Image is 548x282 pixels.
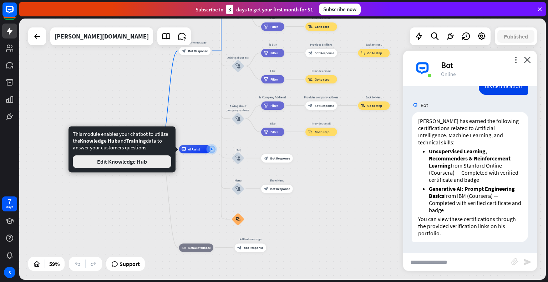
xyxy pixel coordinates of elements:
span: Filter [270,51,278,55]
i: block_goto [308,25,313,29]
div: Provides email [302,69,340,73]
div: Subscribe in days to get your first month for $1 [196,5,313,14]
span: Bot [421,102,428,108]
div: 59% [47,258,62,270]
div: This module enables your chatbot to utilize the and data to answer your customers questions. [73,130,171,168]
strong: Unsupervised Learning, Recommenders & Reinforcement Learning [429,148,511,169]
span: Filter [270,77,278,81]
span: Support [120,258,140,270]
i: block_user_input [235,156,240,161]
p: [PERSON_NAME] has earned the following certifications related to Artificial Intelligence, Machine... [418,117,522,146]
i: filter [264,103,268,108]
div: Provides SM links [302,42,340,47]
i: block_user_input [235,186,240,191]
div: Show Menu [258,178,296,183]
span: Filter [270,130,278,134]
span: Default fallback [188,246,211,250]
span: Bot Response [314,103,334,108]
a: 7 days [2,196,17,211]
i: block_bot_response [308,51,313,55]
i: block_goto [361,103,365,108]
span: AI Assist [188,147,200,152]
li: from Stanford Online (Coursera) — Completed with verified certificate and badge [429,148,522,183]
button: Published [497,30,534,43]
i: close [524,56,531,63]
div: Else [258,69,288,73]
div: Provides email [302,16,340,20]
div: Online [441,71,528,77]
div: is SM? [258,42,288,47]
div: Menu [225,178,251,183]
button: Edit Knowledge Hub [73,155,171,168]
i: block_bot_response [308,103,313,108]
div: 3 [226,5,233,14]
i: block_bot_response [264,156,268,160]
i: filter [264,77,268,81]
li: from IBM (Coursera) — Completed with verified certificate and badge [429,185,522,214]
div: Subscribe now [319,4,361,15]
div: shrish-portfolio.netlify.app [55,27,149,45]
div: is Company Address? [258,95,288,99]
span: Go to step [315,77,329,81]
span: Filter [270,25,278,29]
i: block_goto [308,130,313,134]
i: filter [264,25,268,29]
span: Bot Response [314,51,334,55]
div: FAQ [225,148,251,152]
i: block_bot_response [264,186,268,191]
span: Go to step [367,51,382,55]
div: Else [258,16,288,20]
div: Else [258,121,288,125]
i: filter [264,51,268,55]
span: Bot Response [244,246,264,250]
span: Go to step [315,130,329,134]
i: filter [264,130,268,134]
div: Asking about SM [225,56,251,60]
span: Training [126,137,146,144]
span: Go to step [315,25,329,29]
div: Back to Menu [355,42,393,47]
i: block_fallback [182,246,186,250]
div: Welcome message [176,40,214,45]
div: Back to Menu [355,95,393,99]
span: Bot Response [188,49,208,53]
p: You can view these certifications through the provided verification links on his portfolio. [418,215,522,237]
div: Fallback message [232,237,269,241]
button: Open LiveChat chat widget [6,3,27,24]
span: Knowledge Hub [80,137,118,144]
span: Go to step [367,103,382,108]
i: block_bot_response [182,49,186,53]
i: block_user_input [235,116,240,121]
i: block_attachment [511,258,518,265]
div: days [6,205,13,210]
div: S [4,267,15,278]
i: block_faq [236,217,240,221]
i: block_goto [361,51,365,55]
strong: Generative AI: Prompt Engineering Basics [429,185,515,199]
div: Provides email [302,121,340,125]
div: 7 [8,198,11,205]
div: Provides company address [302,95,340,99]
i: more_vert [512,56,519,63]
i: block_bot_response [237,246,242,250]
div: Asking about company address [225,104,251,113]
i: block_goto [308,77,313,81]
span: Bot Response [270,186,290,191]
div: Bot [441,60,528,71]
span: Filter [270,103,278,108]
i: send [523,258,532,266]
i: block_user_input [235,63,240,68]
span: Bot Response [270,156,290,160]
